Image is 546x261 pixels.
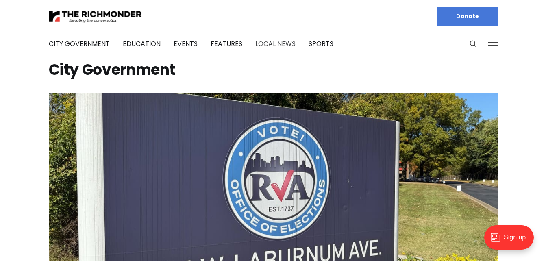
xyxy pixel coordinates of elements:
a: Events [174,39,198,48]
button: Search this site [467,38,479,50]
a: Features [211,39,242,48]
a: Education [123,39,161,48]
a: City Government [49,39,110,48]
a: Local News [255,39,296,48]
a: Sports [309,39,333,48]
h1: City Government [49,63,498,76]
a: Donate [437,7,498,26]
img: The Richmonder [49,9,142,24]
iframe: portal-trigger [477,221,546,261]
